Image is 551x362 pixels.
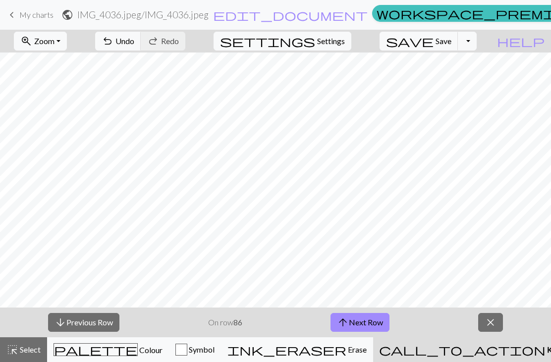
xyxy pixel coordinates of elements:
[214,32,351,51] button: SettingsSettings
[77,9,209,20] h2: IMG_4036.jpeg / IMG_4036.jpeg
[47,337,169,362] button: Colour
[220,34,315,48] span: settings
[115,36,134,46] span: Undo
[497,34,545,48] span: help
[379,343,546,357] span: call_to_action
[55,315,66,329] span: arrow_downward
[6,343,18,357] span: highlight_alt
[61,8,73,22] span: public
[317,35,345,47] span: Settings
[331,313,389,332] button: Next Row
[346,345,367,354] span: Erase
[187,345,215,354] span: Symbol
[6,6,54,23] a: My charts
[169,337,221,362] button: Symbol
[485,315,496,329] span: close
[337,315,349,329] span: arrow_upward
[19,10,54,19] span: My charts
[14,32,67,51] button: Zoom
[386,34,434,48] span: save
[208,316,242,328] p: On row
[102,34,113,48] span: undo
[34,36,55,46] span: Zoom
[380,32,458,51] button: Save
[138,345,163,355] span: Colour
[233,317,242,327] strong: 86
[48,313,119,332] button: Previous Row
[20,34,32,48] span: zoom_in
[54,343,137,357] span: palette
[436,36,451,46] span: Save
[221,337,373,362] button: Erase
[213,8,368,22] span: edit_document
[18,345,41,354] span: Select
[227,343,346,357] span: ink_eraser
[6,8,18,22] span: keyboard_arrow_left
[220,35,315,47] i: Settings
[95,32,141,51] button: Undo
